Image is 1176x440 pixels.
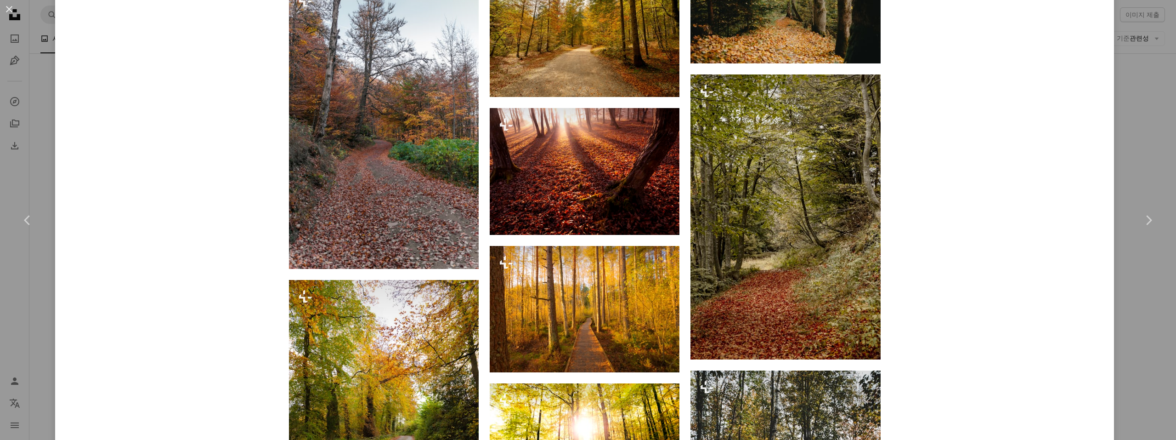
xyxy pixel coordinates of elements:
a: 나무와 나뭇잎으로 둘러싸인 비포장 도로 [289,122,479,130]
img: 나뭇잎으로 뒤덮인 많은 나무로 가득한 숲 [490,108,679,235]
img: 땅에 붉은 잎이 있는 숲속의 길 [690,74,880,360]
a: 땅에 붉은 잎이 있는 숲속의 길 [690,212,880,221]
a: 땅에 나뭇잎이있는 나무로 둘러싸인 포장 도로 [289,418,479,426]
a: 다음 [1121,176,1176,264]
img: 숲으로 이어지는 숲 속의 길 [490,246,679,372]
a: 숲으로 이어지는 숲 속의 길 [490,305,679,313]
a: 숲 한가운데의 비포장 도로 [490,29,679,37]
a: 나뭇잎으로 뒤덮인 많은 나무로 가득한 숲 [490,167,679,176]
